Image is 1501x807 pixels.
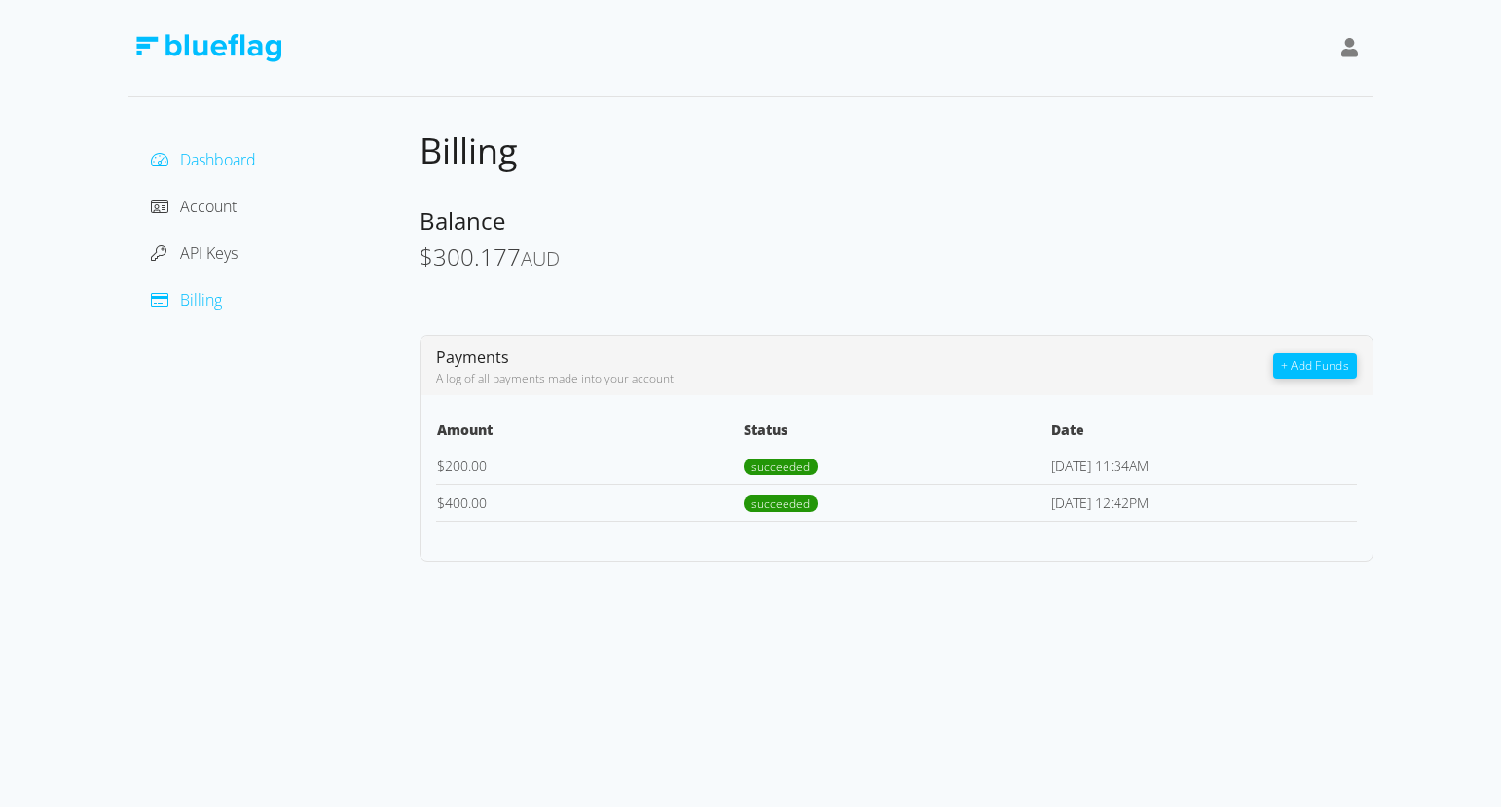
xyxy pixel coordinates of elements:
span: Billing [180,289,222,311]
button: + Add Funds [1273,353,1357,379]
span: $ [420,240,433,273]
td: [DATE] 12:42PM [1050,484,1357,521]
td: 200.00 [436,448,743,485]
th: Amount [436,419,743,448]
span: Dashboard [180,149,256,170]
td: 400.00 [436,484,743,521]
span: Billing [420,127,518,174]
span: Balance [420,204,505,237]
a: API Keys [151,242,238,264]
span: succeeded [744,495,818,512]
td: [DATE] 11:34AM [1050,448,1357,485]
a: Billing [151,289,222,311]
a: Account [151,196,237,217]
span: $ [437,457,445,475]
span: Account [180,196,237,217]
img: Blue Flag Logo [135,34,281,62]
a: Dashboard [151,149,256,170]
span: Payments [436,347,509,368]
span: API Keys [180,242,238,264]
span: 300.177 [433,240,521,273]
span: AUD [521,245,560,272]
th: Status [743,419,1049,448]
th: Date [1050,419,1357,448]
span: $ [437,494,445,512]
div: A log of all payments made into your account [436,370,1273,387]
span: succeeded [744,459,818,475]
